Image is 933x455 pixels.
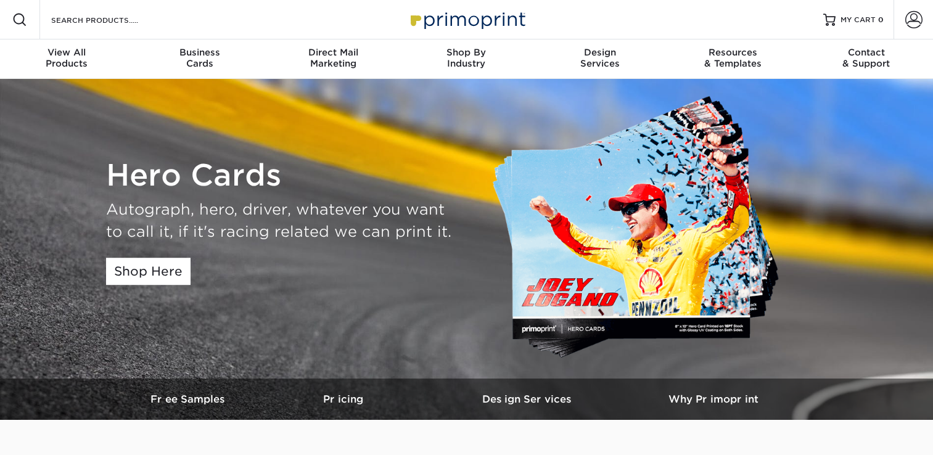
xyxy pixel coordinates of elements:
[621,379,806,420] a: Why Primoprint
[251,379,436,420] a: Pricing
[266,47,400,69] div: Marketing
[800,47,933,69] div: & Support
[400,39,533,79] a: Shop ByIndustry
[133,39,266,79] a: BusinessCards
[405,6,528,33] img: Primoprint
[436,379,621,420] a: Design Services
[106,199,458,243] div: Autograph, hero, driver, whatever you want to call it, if it's racing related we can print it.
[621,393,806,405] h3: Why Primoprint
[800,39,933,79] a: Contact& Support
[667,47,800,58] span: Resources
[400,47,533,69] div: Industry
[133,47,266,69] div: Cards
[436,393,621,405] h3: Design Services
[878,15,884,24] span: 0
[667,47,800,69] div: & Templates
[533,39,667,79] a: DesignServices
[667,39,800,79] a: Resources& Templates
[128,393,251,405] h3: Free Samples
[106,258,191,285] a: Shop Here
[266,39,400,79] a: Direct MailMarketing
[128,379,251,420] a: Free Samples
[533,47,667,58] span: Design
[251,393,436,405] h3: Pricing
[800,47,933,58] span: Contact
[266,47,400,58] span: Direct Mail
[841,15,876,25] span: MY CART
[533,47,667,69] div: Services
[50,12,170,27] input: SEARCH PRODUCTS.....
[133,47,266,58] span: Business
[491,94,794,364] img: Custom Hero Cards
[106,158,458,194] h1: Hero Cards
[400,47,533,58] span: Shop By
